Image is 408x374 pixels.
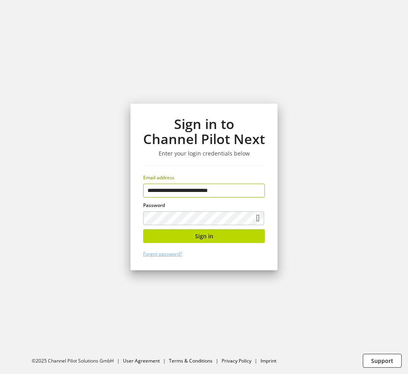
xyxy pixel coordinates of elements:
[143,251,182,257] a: Forgot password?
[363,354,402,368] button: Support
[195,232,213,240] span: Sign in
[222,357,251,364] a: Privacy Policy
[123,357,160,364] a: User Agreement
[371,357,393,365] span: Support
[32,357,123,365] li: ©2025 Channel Pilot Solutions GmbH
[143,229,265,243] button: Sign in
[143,174,174,181] span: Email address
[143,202,165,209] span: Password
[143,150,265,157] h3: Enter your login credentials below
[143,116,265,147] h1: Sign in to Channel Pilot Next
[169,357,213,364] a: Terms & Conditions
[261,357,276,364] a: Imprint
[251,186,261,196] keeper-lock: Open Keeper Popup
